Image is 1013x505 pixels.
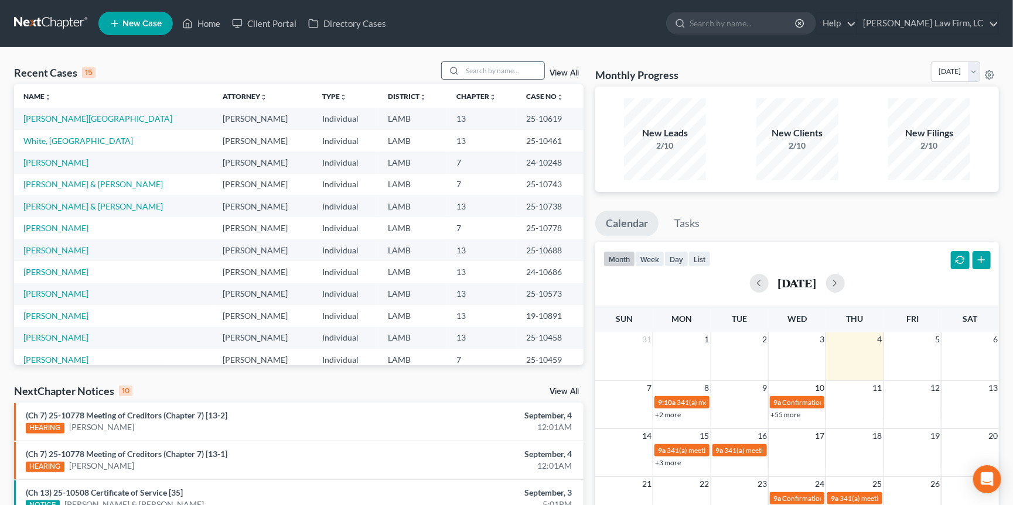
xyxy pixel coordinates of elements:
a: Districtunfold_more [388,92,427,101]
a: [PERSON_NAME] [23,355,88,365]
td: 13 [447,195,517,217]
a: [PERSON_NAME] [23,157,88,167]
div: 10 [119,386,132,396]
span: 24 [814,477,826,491]
td: Individual [313,108,379,129]
div: New Filings [888,126,970,140]
td: Individual [313,283,379,305]
div: September, 3 [398,487,572,499]
a: [PERSON_NAME] [23,311,88,321]
span: 15 [699,429,711,443]
span: Mon [671,314,692,324]
span: 20 [987,429,999,443]
td: 7 [447,217,517,239]
span: 9a [773,494,781,503]
span: Sun [616,314,633,324]
td: 25-10461 [517,130,584,152]
span: 2 [761,332,768,346]
span: 14 [641,429,653,443]
span: 341(a) meeting for [PERSON_NAME] [677,398,790,407]
a: Help [817,13,856,34]
a: +3 more [655,458,681,467]
div: Open Intercom Messenger [973,465,1001,493]
div: 15 [82,67,95,78]
span: 31 [641,332,653,346]
span: 13 [987,381,999,395]
span: New Case [122,19,162,28]
div: HEARING [26,462,64,472]
td: [PERSON_NAME] [213,217,313,239]
td: [PERSON_NAME] [213,239,313,261]
a: Client Portal [226,13,302,34]
a: Nameunfold_more [23,92,52,101]
td: Individual [313,217,379,239]
a: Typeunfold_more [323,92,347,101]
td: Individual [313,261,379,283]
i: unfold_more [419,94,427,101]
a: [PERSON_NAME] [69,421,134,433]
a: Attorneyunfold_more [223,92,267,101]
div: 2/10 [624,140,706,152]
a: [PERSON_NAME][GEOGRAPHIC_DATA] [23,114,172,123]
a: Tasks [664,211,710,236]
div: New Leads [624,126,706,140]
a: [PERSON_NAME] [23,288,88,298]
i: unfold_more [489,94,496,101]
td: LAMB [378,130,447,152]
td: 25-10459 [517,349,584,370]
a: White, [GEOGRAPHIC_DATA] [23,136,133,146]
a: [PERSON_NAME] [69,460,134,472]
td: 25-10743 [517,174,584,195]
td: Individual [313,130,379,152]
span: 3 [818,332,826,346]
span: 19 [929,429,941,443]
td: [PERSON_NAME] [213,305,313,327]
span: 18 [872,429,884,443]
a: View All [550,69,579,77]
td: LAMB [378,152,447,173]
span: Confirmation hearing for [PERSON_NAME] [782,494,915,503]
span: 9a [831,494,838,503]
i: unfold_more [260,94,267,101]
a: +55 more [770,410,800,419]
h2: [DATE] [778,277,817,289]
a: (Ch 13) 25-10508 Certificate of Service [35] [26,487,183,497]
div: 12:01AM [398,460,572,472]
td: LAMB [378,108,447,129]
a: [PERSON_NAME] [23,223,88,233]
span: 9a [716,446,724,455]
td: LAMB [378,195,447,217]
td: LAMB [378,239,447,261]
td: 25-10778 [517,217,584,239]
td: 7 [447,349,517,370]
td: LAMB [378,349,447,370]
span: 11 [872,381,884,395]
span: Thu [847,314,864,324]
td: 25-10738 [517,195,584,217]
td: [PERSON_NAME] [213,130,313,152]
a: [PERSON_NAME] & [PERSON_NAME] [23,179,163,189]
span: 22 [699,477,711,491]
a: +2 more [655,410,681,419]
td: 25-10573 [517,283,584,305]
td: 25-10688 [517,239,584,261]
span: 17 [814,429,826,443]
div: 12:01AM [398,421,572,433]
td: Individual [313,239,379,261]
a: (Ch 7) 25-10778 Meeting of Creditors (Chapter 7) [13-2] [26,410,227,420]
a: Home [176,13,226,34]
div: New Clients [756,126,838,140]
span: 341(a) meeting for [PERSON_NAME] [667,446,780,455]
a: Chapterunfold_more [456,92,496,101]
button: month [603,251,635,267]
input: Search by name... [690,12,797,34]
td: 13 [447,239,517,261]
span: 23 [756,477,768,491]
td: Individual [313,349,379,370]
div: Recent Cases [14,66,95,80]
td: 19-10891 [517,305,584,327]
a: [PERSON_NAME] & [PERSON_NAME] [23,201,163,211]
td: 13 [447,283,517,305]
span: 25 [872,477,884,491]
button: day [664,251,688,267]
